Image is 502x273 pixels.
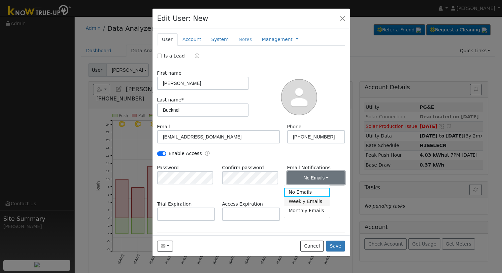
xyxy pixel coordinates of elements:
[157,123,170,130] label: Email
[178,33,206,46] a: Account
[190,53,199,60] a: Lead
[157,13,208,24] h4: Edit User: New
[169,150,202,157] label: Enable Access
[164,53,185,59] label: Is a Lead
[157,33,178,46] a: User
[287,123,302,130] label: Phone
[157,70,182,77] label: First name
[181,97,184,102] span: Required
[205,150,210,158] a: Enable Access
[284,197,330,206] a: Weekly Emails
[287,164,345,171] label: Email Notifications
[157,241,173,252] button: alanbucknell9@gmail.com
[206,33,234,46] a: System
[284,206,330,215] a: Monthly Emails
[222,164,264,171] label: Confirm password
[157,97,184,103] label: Last name
[262,36,292,43] a: Management
[222,201,263,208] label: Access Expiration
[157,201,192,208] label: Trial Expiration
[326,241,345,252] button: Save
[157,164,179,171] label: Password
[284,188,330,197] a: No Emails
[157,54,162,58] input: Is a Lead
[300,241,324,252] button: Cancel
[287,171,345,184] button: No Emails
